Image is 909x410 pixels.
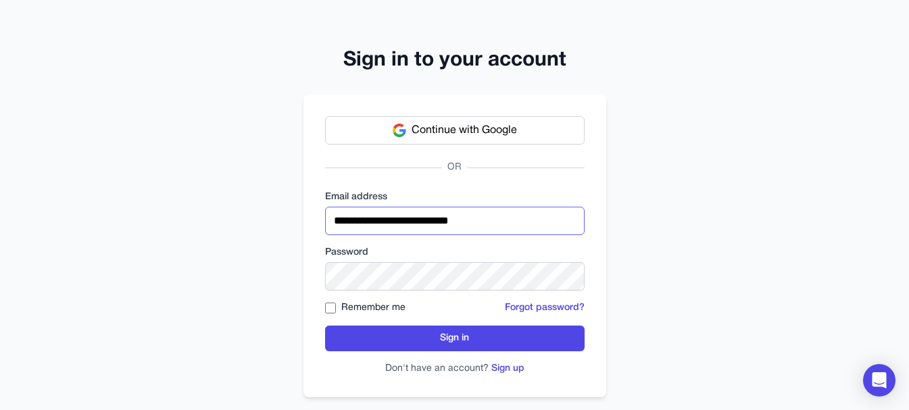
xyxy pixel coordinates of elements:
[341,301,406,315] label: Remember me
[325,326,585,351] button: Sign in
[442,161,467,174] span: OR
[325,190,585,204] label: Email address
[303,49,606,73] h2: Sign in to your account
[491,362,524,376] button: Sign up
[412,122,517,138] span: Continue with Google
[863,364,895,396] div: Open Intercom Messenger
[325,246,585,259] label: Password
[325,116,585,145] button: Continue with Google
[393,124,406,137] img: Google
[505,301,585,315] button: Forgot password?
[325,362,585,376] p: Don't have an account?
